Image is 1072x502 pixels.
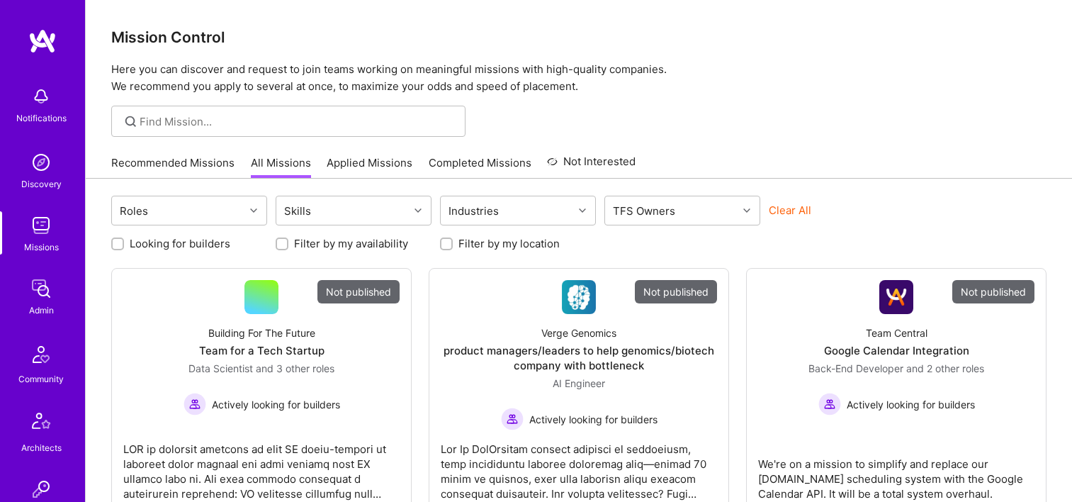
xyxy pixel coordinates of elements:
i: icon Chevron [743,207,750,214]
img: Actively looking for builders [501,408,524,430]
div: product managers/leaders to help genomics/biotech company with bottleneck [441,343,717,373]
img: discovery [27,148,55,177]
a: Not Interested [547,153,636,179]
h3: Mission Control [111,28,1046,46]
div: TFS Owners [609,201,679,221]
div: Skills [281,201,315,221]
img: Company Logo [879,280,913,314]
a: Applied Missions [327,155,412,179]
p: Here you can discover and request to join teams working on meaningful missions with high-quality ... [111,61,1046,95]
span: Actively looking for builders [529,412,658,427]
img: bell [27,82,55,111]
div: We're on a mission to simplify and replace our [DOMAIN_NAME] scheduling system with the Google Ca... [758,445,1034,501]
div: Google Calendar Integration [824,343,969,358]
button: Clear All [769,203,811,218]
div: Team for a Tech Startup [199,343,325,358]
span: Actively looking for builders [212,397,340,412]
span: and 3 other roles [256,362,334,374]
img: Company Logo [562,280,596,314]
img: Actively looking for builders [818,393,841,415]
div: Lor Ip DolOrsitam consect adipisci el seddoeiusm, temp incididuntu laboree doloremag aliq—enimad ... [441,430,717,501]
img: logo [28,28,57,54]
span: Back-End Developer [808,362,903,374]
span: Data Scientist [188,362,253,374]
div: Industries [445,201,502,221]
div: Roles [116,201,152,221]
img: Community [24,338,58,372]
div: Building For The Future [208,325,315,340]
div: Architects [21,440,62,455]
span: AI Engineer [553,377,605,389]
div: Not published [317,280,400,303]
div: Team Central [866,325,927,340]
img: admin teamwork [27,274,55,303]
span: and 2 other roles [906,362,984,374]
a: Recommended Missions [111,155,235,179]
img: Actively looking for builders [184,393,206,415]
i: icon SearchGrey [123,113,139,130]
div: LOR ip dolorsit ametcons ad elit SE doeiu-tempori ut laboreet dolor magnaal eni admi veniamq nost... [123,430,400,501]
i: icon Chevron [579,207,586,214]
label: Filter by my availability [294,236,408,251]
div: Not published [635,280,717,303]
div: Discovery [21,177,62,191]
img: teamwork [27,211,55,240]
span: Actively looking for builders [847,397,975,412]
label: Looking for builders [130,236,230,251]
a: Completed Missions [429,155,531,179]
div: Not published [952,280,1034,303]
i: icon Chevron [414,207,422,214]
div: Community [18,372,64,386]
div: Verge Genomics [541,325,616,340]
input: Find Mission... [140,114,455,129]
i: icon Chevron [250,207,257,214]
label: Filter by my location [458,236,560,251]
img: Architects [24,406,58,440]
div: Admin [29,303,54,318]
div: Missions [24,240,59,255]
a: All Missions [251,155,311,179]
div: Notifications [16,111,67,125]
